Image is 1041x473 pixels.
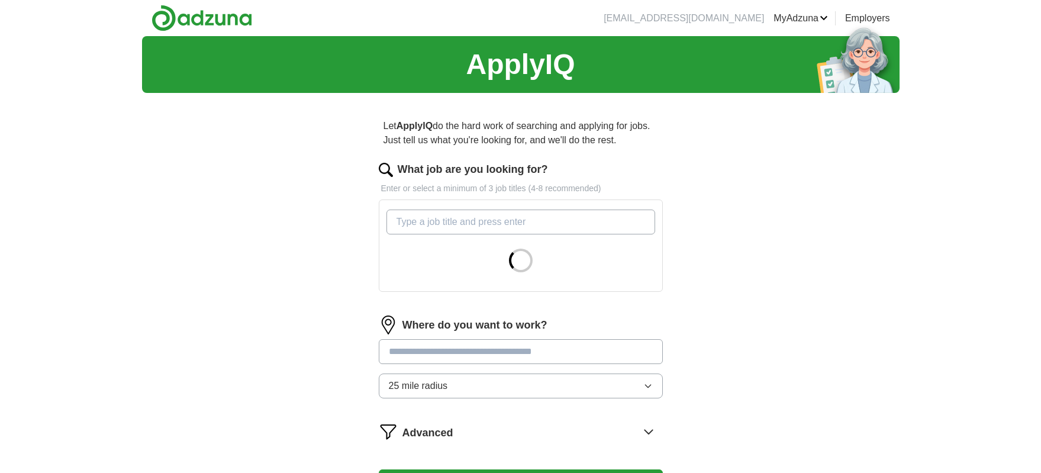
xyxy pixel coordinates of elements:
p: Let do the hard work of searching and applying for jobs. Just tell us what you're looking for, an... [379,114,663,152]
li: [EMAIL_ADDRESS][DOMAIN_NAME] [604,11,764,25]
input: Type a job title and press enter [386,210,655,234]
strong: ApplyIQ [397,121,433,131]
label: What job are you looking for? [398,162,548,178]
p: Enter or select a minimum of 3 job titles (4-8 recommended) [379,182,663,195]
img: filter [379,422,398,441]
img: search.png [379,163,393,177]
a: Employers [845,11,890,25]
h1: ApplyIQ [466,43,575,86]
label: Where do you want to work? [402,317,547,333]
span: Advanced [402,425,453,441]
img: location.png [379,316,398,334]
a: MyAdzuna [774,11,828,25]
span: 25 mile radius [389,379,448,393]
img: Adzuna logo [152,5,252,31]
button: 25 mile radius [379,374,663,398]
